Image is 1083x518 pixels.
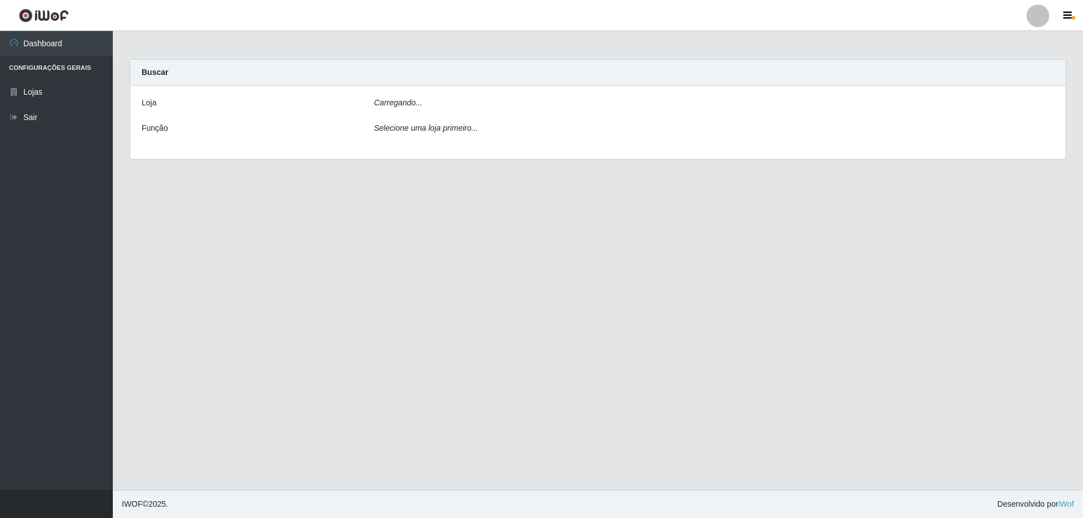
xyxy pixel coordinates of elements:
label: Função [142,122,168,134]
span: Desenvolvido por [997,498,1074,510]
label: Loja [142,97,156,109]
i: Selecione uma loja primeiro... [374,123,478,132]
a: iWof [1058,499,1074,508]
img: CoreUI Logo [19,8,69,23]
strong: Buscar [142,68,168,77]
i: Carregando... [374,98,422,107]
span: © 2025 . [122,498,168,510]
span: IWOF [122,499,143,508]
